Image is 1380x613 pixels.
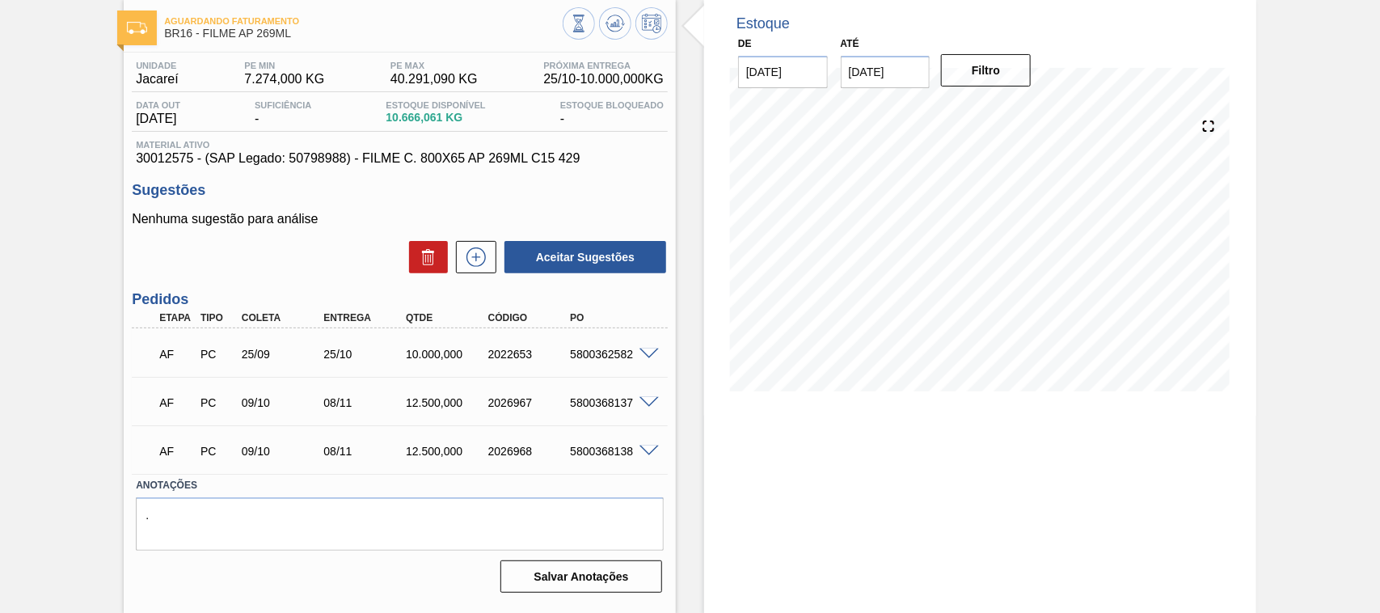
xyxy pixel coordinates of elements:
[238,445,329,458] div: 09/10/2025
[941,54,1031,87] button: Filtro
[401,241,448,273] div: Excluir Sugestões
[556,100,668,126] div: -
[238,312,329,323] div: Coleta
[543,72,664,87] span: 25/10 - 10.000,000 KG
[155,385,197,421] div: Aguardando Faturamento
[136,151,664,166] span: 30012575 - (SAP Legado: 50798988) - FILME C. 800X65 AP 269ML C15 429
[196,445,238,458] div: Pedido de Compra
[159,348,193,361] p: AF
[244,72,324,87] span: 7.274,000 KG
[738,56,828,88] input: dd/mm/yyyy
[136,474,664,497] label: Anotações
[164,16,563,26] span: Aguardando Faturamento
[155,433,197,469] div: Aguardando Faturamento
[402,312,493,323] div: Qtde
[155,336,197,372] div: Aguardando Faturamento
[738,38,752,49] label: De
[255,100,311,110] span: Suficiência
[136,497,664,551] textarea: .
[841,56,931,88] input: dd/mm/yyyy
[251,100,315,126] div: -
[402,396,493,409] div: 12.500,000
[319,445,411,458] div: 08/11/2025
[448,241,496,273] div: Nova sugestão
[566,312,657,323] div: PO
[196,348,238,361] div: Pedido de Compra
[484,445,576,458] div: 2026968
[196,396,238,409] div: Pedido de Compra
[127,22,147,34] img: Ícone
[402,445,493,458] div: 12.500,000
[132,291,668,308] h3: Pedidos
[155,312,197,323] div: Etapa
[484,312,576,323] div: Código
[136,140,664,150] span: Material ativo
[402,348,493,361] div: 10.000,000
[238,348,329,361] div: 25/09/2025
[736,15,790,32] div: Estoque
[500,560,662,593] button: Salvar Anotações
[390,61,478,70] span: PE MAX
[566,445,657,458] div: 5800368138
[543,61,664,70] span: Próxima Entrega
[599,7,631,40] button: Atualizar Gráfico
[136,61,178,70] span: Unidade
[319,396,411,409] div: 08/11/2025
[566,396,657,409] div: 5800368137
[566,348,657,361] div: 5800362582
[319,312,411,323] div: Entrega
[560,100,664,110] span: Estoque Bloqueado
[504,241,666,273] button: Aceitar Sugestões
[390,72,478,87] span: 40.291,090 KG
[132,182,668,199] h3: Sugestões
[159,396,193,409] p: AF
[244,61,324,70] span: PE MIN
[132,212,668,226] p: Nenhuma sugestão para análise
[164,27,563,40] span: BR16 - FILME AP 269ML
[563,7,595,40] button: Visão Geral dos Estoques
[196,312,238,323] div: Tipo
[136,100,180,110] span: Data out
[496,239,668,275] div: Aceitar Sugestões
[136,112,180,126] span: [DATE]
[386,112,485,124] span: 10.666,061 KG
[319,348,411,361] div: 25/10/2025
[635,7,668,40] button: Programar Estoque
[159,445,193,458] p: AF
[484,348,576,361] div: 2022653
[386,100,485,110] span: Estoque Disponível
[238,396,329,409] div: 09/10/2025
[136,72,178,87] span: Jacareí
[484,396,576,409] div: 2026967
[841,38,859,49] label: Até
